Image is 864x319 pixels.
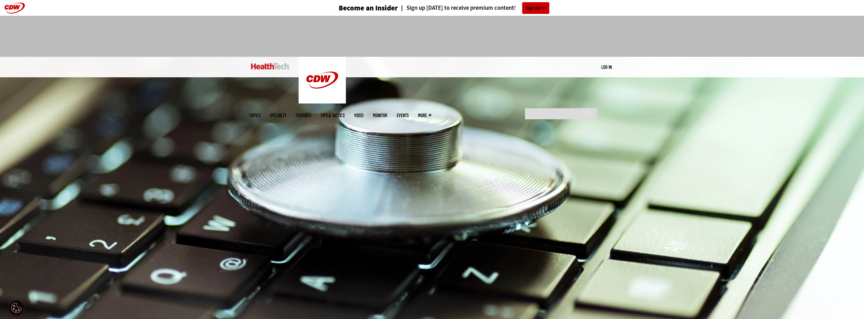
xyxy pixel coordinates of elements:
[354,113,364,118] a: Video
[321,113,345,118] a: Tips & Tactics
[299,57,346,103] img: Home
[270,113,286,118] span: Specialty
[418,113,431,118] span: More
[397,113,409,118] a: Events
[601,64,612,70] a: Log in
[315,4,398,12] a: Become an Insider
[398,5,516,11] a: Sign up [DATE] to receive premium content!
[9,300,24,316] button: Open Preferences
[601,64,612,70] div: User menu
[249,113,260,118] span: Topics
[339,4,398,12] h3: Become an Insider
[9,300,24,316] div: Cookie Settings
[522,2,549,14] a: Sign Up
[373,113,387,118] a: MonITor
[317,22,547,50] iframe: advertisement
[251,63,289,69] img: Home
[299,98,346,105] a: CDW
[296,113,311,118] a: Features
